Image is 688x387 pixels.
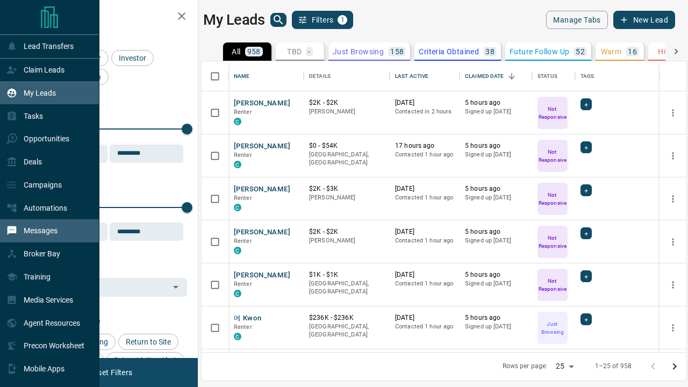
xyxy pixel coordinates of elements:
button: Manage Tabs [546,11,607,29]
p: [GEOGRAPHIC_DATA], [GEOGRAPHIC_DATA] [309,279,384,296]
button: search button [270,13,286,27]
span: Investor [115,54,150,62]
div: condos.ca [234,290,241,297]
button: more [665,277,681,293]
p: $2K - $2K [309,227,384,236]
div: + [580,313,592,325]
p: 5 hours ago [465,141,527,150]
p: $2K - $3K [309,184,384,193]
span: + [584,228,588,239]
span: + [584,142,588,153]
p: All [232,48,240,55]
div: Details [304,61,390,91]
button: [PERSON_NAME] [234,270,290,281]
p: $236K - $236K [309,313,384,322]
p: 1–25 of 958 [595,362,632,371]
p: 158 [390,48,404,55]
p: $2K - $2K [309,98,384,107]
div: + [580,227,592,239]
button: Go to next page [664,356,685,377]
p: [DATE] [395,313,454,322]
p: Contacted in 2 hours [395,107,454,116]
button: more [665,234,681,250]
span: Renter [234,152,252,159]
p: Signed up [DATE] [465,107,527,116]
p: [GEOGRAPHIC_DATA], [GEOGRAPHIC_DATA] [309,150,384,167]
div: + [580,98,592,110]
p: 52 [576,48,585,55]
p: Criteria Obtained [419,48,479,55]
p: 17 hours ago [395,141,454,150]
button: [PERSON_NAME] [234,184,290,195]
span: Renter [234,195,252,202]
p: HOT [658,48,673,55]
div: condos.ca [234,161,241,168]
span: Renter [234,109,252,116]
div: condos.ca [234,247,241,254]
span: Return to Site [122,338,175,346]
span: + [584,99,588,110]
p: TBD [287,48,302,55]
p: Contacted 1 hour ago [395,322,454,331]
p: 16 [628,48,637,55]
button: 에 Kwon [234,313,261,324]
p: [DATE] [395,98,454,107]
p: [DATE] [395,270,454,279]
div: condos.ca [234,118,241,125]
button: Filters1 [292,11,354,29]
p: Contacted 1 hour ago [395,150,454,159]
p: Just Browsing [539,320,567,336]
p: Not Responsive [539,234,567,250]
p: 5 hours ago [465,98,527,107]
p: Contacted 1 hour ago [395,236,454,245]
button: [PERSON_NAME] [234,141,290,152]
p: 958 [247,48,261,55]
span: + [584,271,588,282]
button: more [665,148,681,164]
p: Contacted 1 hour ago [395,279,454,288]
button: more [665,191,681,207]
p: $0 - $54K [309,141,384,150]
button: more [665,320,681,336]
p: Not Responsive [539,277,567,293]
span: Renter [234,324,252,331]
div: Status [537,61,557,91]
p: 5 hours ago [465,270,527,279]
button: more [665,105,681,121]
span: Renter [234,281,252,288]
p: Signed up [DATE] [465,150,527,159]
p: 5 hours ago [465,227,527,236]
p: Not Responsive [539,191,567,207]
span: Set up Listing Alert [110,356,180,364]
div: Name [228,61,304,91]
div: Name [234,61,250,91]
p: Just Browsing [333,48,384,55]
span: 1 [339,16,346,24]
button: Sort [504,69,519,84]
div: Claimed Date [465,61,504,91]
div: 25 [551,359,577,374]
p: Contacted 1 hour ago [395,193,454,202]
div: Tags [580,61,594,91]
div: + [580,270,592,282]
p: [DATE] [395,227,454,236]
span: + [584,314,588,325]
div: Investor [111,50,154,66]
p: [PERSON_NAME] [309,193,384,202]
p: [PERSON_NAME] [309,236,384,245]
div: Set up Listing Alert [106,352,184,368]
div: Tags [575,61,675,91]
div: Claimed Date [460,61,532,91]
div: + [580,141,592,153]
div: Details [309,61,331,91]
span: Renter [234,238,252,245]
div: condos.ca [234,204,241,211]
p: 38 [485,48,494,55]
p: Signed up [DATE] [465,236,527,245]
div: + [580,184,592,196]
p: Not Responsive [539,148,567,164]
div: condos.ca [234,333,241,340]
h1: My Leads [203,11,265,28]
p: [DATE] [395,184,454,193]
p: Signed up [DATE] [465,322,527,331]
